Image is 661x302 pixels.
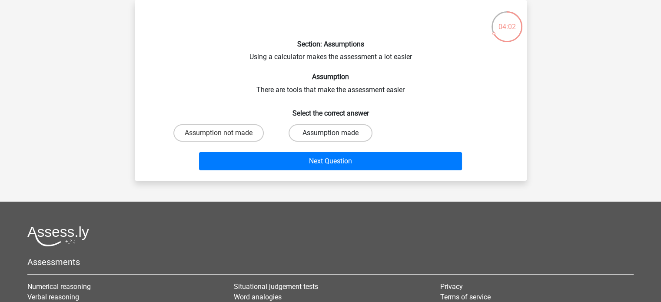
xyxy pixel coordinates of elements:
a: Word analogies [234,293,282,301]
a: Verbal reasoning [27,293,79,301]
h6: Assumption [149,73,513,81]
a: Privacy [440,282,463,291]
a: Terms of service [440,293,491,301]
a: Situational judgement tests [234,282,318,291]
label: Assumption not made [173,124,264,142]
a: Numerical reasoning [27,282,91,291]
img: Assessly logo [27,226,89,246]
button: Next Question [199,152,462,170]
h5: Assessments [27,257,634,267]
h6: Select the correct answer [149,102,513,117]
div: Using a calculator makes the assessment a lot easier There are tools that make the assessment easier [138,7,523,174]
label: Assumption made [289,124,372,142]
h6: Section: Assumptions [149,40,513,48]
div: 04:02 [491,10,523,32]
